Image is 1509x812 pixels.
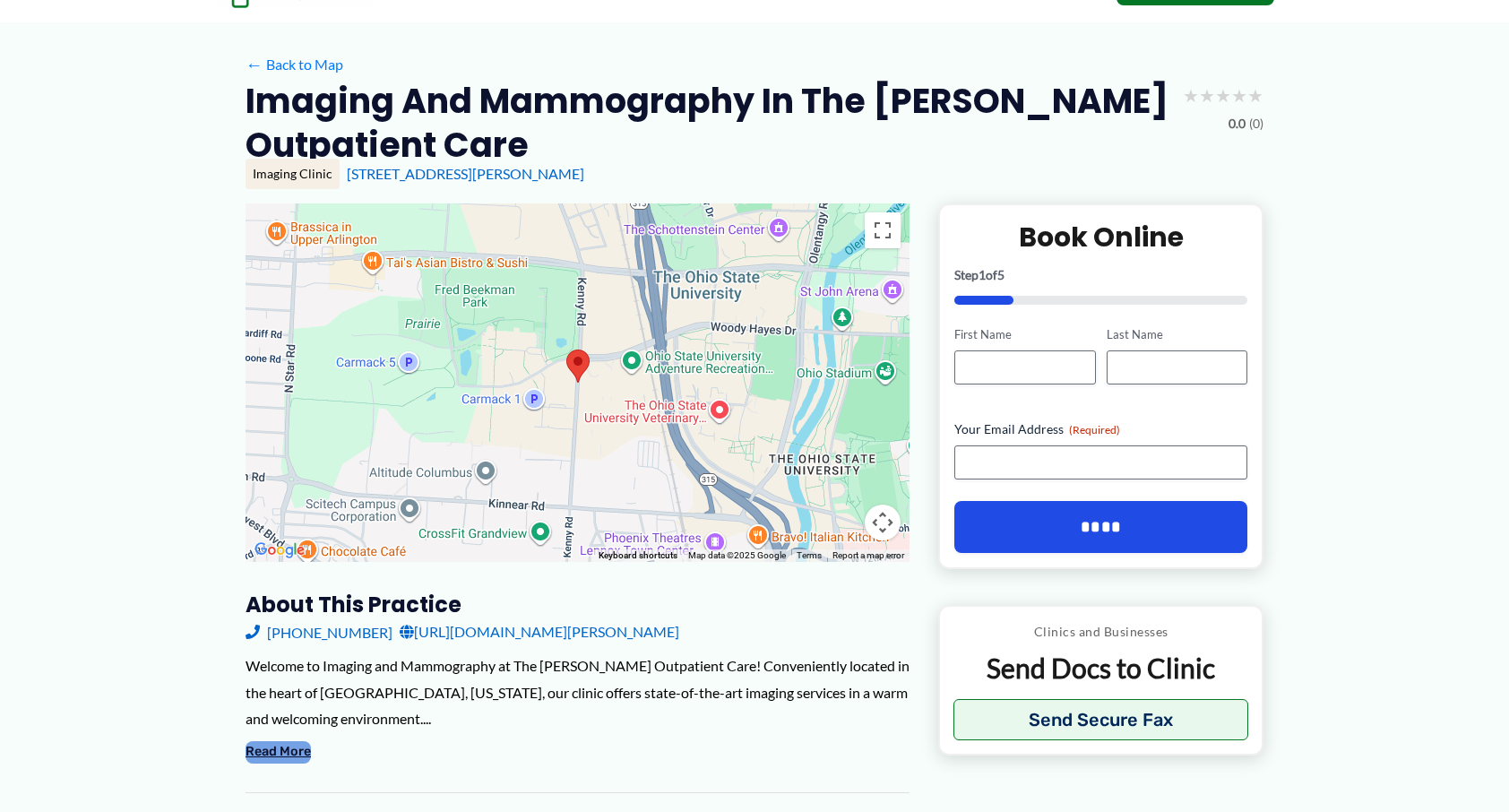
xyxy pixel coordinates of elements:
[1107,326,1247,343] label: Last Name
[953,699,1248,740] button: Send Secure Fax
[246,159,340,189] div: Imaging Clinic
[1215,79,1231,112] span: ★
[246,652,910,732] div: Welcome to Imaging and Mammography at The [PERSON_NAME] Outpatient Care! Conveniently located in ...
[1229,112,1246,135] span: 0.0
[246,741,311,763] button: Read More
[832,550,904,560] a: Report a map error
[400,618,679,645] a: [URL][DOMAIN_NAME][PERSON_NAME]
[1199,79,1215,112] span: ★
[865,212,901,248] button: Toggle fullscreen view
[954,326,1095,343] label: First Name
[246,51,343,78] a: ←Back to Map
[246,591,910,618] h3: About this practice
[599,549,677,562] button: Keyboard shortcuts
[865,505,901,540] button: Map camera controls
[954,269,1247,281] p: Step of
[1183,79,1199,112] span: ★
[1247,79,1263,112] span: ★
[246,79,1168,168] h2: Imaging and Mammography in The [PERSON_NAME] Outpatient Care
[246,56,263,73] span: ←
[347,165,584,182] a: [STREET_ADDRESS][PERSON_NAME]
[1249,112,1263,135] span: (0)
[979,267,986,282] span: 1
[246,618,392,645] a: [PHONE_NUMBER]
[1069,423,1120,436] span: (Required)
[688,550,786,560] span: Map data ©2025 Google
[250,539,309,562] a: Open this area in Google Maps (opens a new window)
[250,539,309,562] img: Google
[954,220,1247,255] h2: Book Online
[1231,79,1247,112] span: ★
[953,651,1248,686] p: Send Docs to Clinic
[954,420,1247,438] label: Your Email Address
[953,620,1248,644] p: Clinics and Businesses
[797,550,822,560] a: Terms (opens in new tab)
[997,267,1005,282] span: 5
